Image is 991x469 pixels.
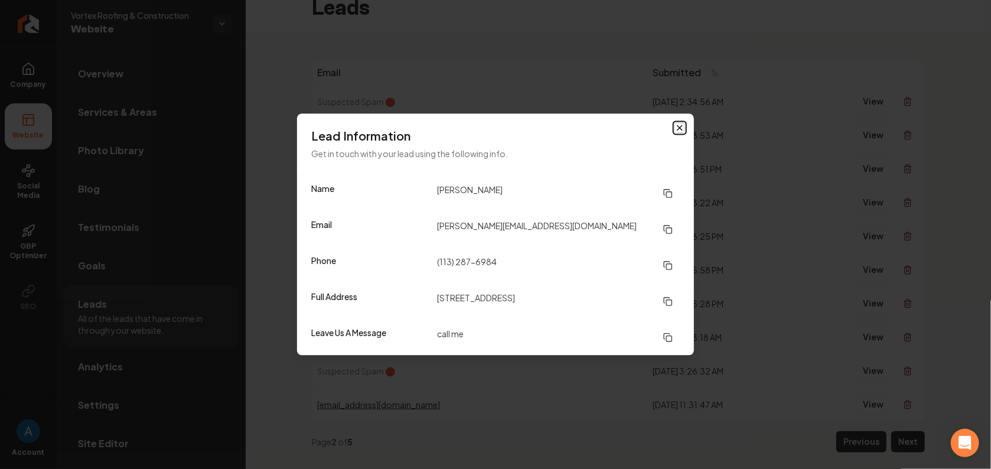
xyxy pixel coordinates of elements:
dd: [PERSON_NAME] [437,183,680,204]
dt: Phone [311,255,428,276]
dt: Full Address [311,291,428,312]
dd: (113) 287-6984 [437,255,680,276]
dt: Email [311,219,428,240]
dd: [PERSON_NAME][EMAIL_ADDRESS][DOMAIN_NAME] [437,219,680,240]
dd: [STREET_ADDRESS] [437,291,680,312]
dd: call me [437,327,680,349]
p: Get in touch with your lead using the following info. [311,147,680,161]
dt: Name [311,183,428,204]
h3: Lead Information [311,128,680,145]
dt: Leave Us A Message [311,327,428,349]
